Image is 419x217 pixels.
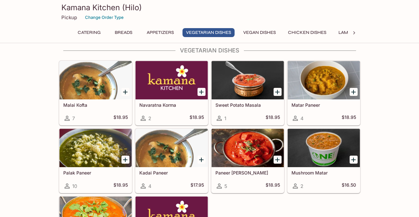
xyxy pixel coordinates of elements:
h5: $16.50 [342,182,356,190]
button: Breads [109,28,138,37]
h5: Matar Paneer [291,102,356,108]
button: Add Sweet Potato Masala [274,88,282,96]
div: Paneer Tikka Masala [212,129,284,167]
span: 1 [224,115,226,121]
h5: Paneer [PERSON_NAME] [215,170,280,175]
button: Add Navaratna Korma [198,88,206,96]
h5: $18.95 [342,114,356,122]
span: 7 [72,115,75,121]
div: Navaratna Korma [136,61,208,99]
p: Pickup [61,14,77,20]
h5: $18.95 [266,114,280,122]
button: Add Matar Paneer [350,88,358,96]
button: Add Palak Paneer [121,156,129,164]
div: Malai Kofta [59,61,132,99]
a: Paneer [PERSON_NAME]5$18.95 [211,128,284,193]
button: Add Malai Kofta [121,88,129,96]
a: Malai Kofta7$18.95 [59,61,132,125]
button: Vegetarian Dishes [182,28,235,37]
h3: Kamana Kitchen (Hilo) [61,3,358,12]
a: Kadai Paneer4$17.95 [135,128,208,193]
button: Appetizers [143,28,177,37]
h5: Navaratna Korma [139,102,204,108]
a: Sweet Potato Masala1$18.95 [211,61,284,125]
h5: $18.95 [190,114,204,122]
div: Palak Paneer [59,129,132,167]
span: 4 [148,183,151,189]
h5: Mushroom Matar [291,170,356,175]
h5: Sweet Potato Masala [215,102,280,108]
span: 5 [224,183,227,189]
h5: $18.95 [266,182,280,190]
a: Navaratna Korma2$18.95 [135,61,208,125]
button: Lamb Dishes [335,28,371,37]
h5: $17.95 [190,182,204,190]
div: Mushroom Matar [288,129,360,167]
button: Add Kadai Paneer [198,156,206,164]
button: Add Paneer Tikka Masala [274,156,282,164]
span: 4 [300,115,304,121]
a: Palak Paneer10$18.95 [59,128,132,193]
h5: Palak Paneer [63,170,128,175]
span: 2 [148,115,151,121]
button: Catering [74,28,104,37]
div: Kadai Paneer [136,129,208,167]
button: Chicken Dishes [284,28,330,37]
span: 10 [72,183,77,189]
div: Matar Paneer [288,61,360,99]
h5: Kadai Paneer [139,170,204,175]
a: Matar Paneer4$18.95 [287,61,360,125]
button: Change Order Type [82,12,127,22]
h5: Malai Kofta [63,102,128,108]
a: Mushroom Matar2$16.50 [287,128,360,193]
button: Add Mushroom Matar [350,156,358,164]
h5: $18.95 [113,182,128,190]
div: Sweet Potato Masala [212,61,284,99]
button: Vegan Dishes [240,28,279,37]
h4: Vegetarian Dishes [59,47,361,54]
h5: $18.95 [113,114,128,122]
span: 2 [300,183,303,189]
